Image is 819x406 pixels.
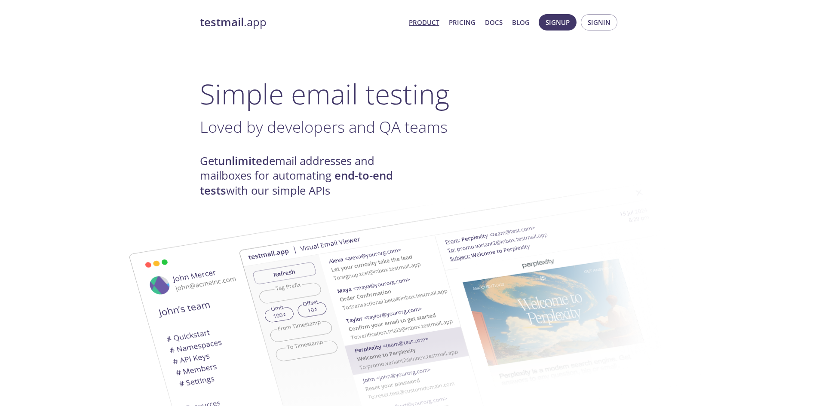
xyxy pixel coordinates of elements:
span: Signin [588,17,610,28]
strong: end-to-end tests [200,168,393,198]
strong: unlimited [218,153,269,168]
h1: Simple email testing [200,77,620,110]
button: Signin [581,14,617,31]
span: Signup [546,17,570,28]
strong: testmail [200,15,244,30]
a: Pricing [449,17,475,28]
a: Product [409,17,439,28]
a: Blog [512,17,530,28]
a: Docs [485,17,503,28]
button: Signup [539,14,577,31]
span: Loved by developers and QA teams [200,116,448,137]
a: testmail.app [200,15,402,30]
h4: Get email addresses and mailboxes for automating with our simple APIs [200,154,410,198]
